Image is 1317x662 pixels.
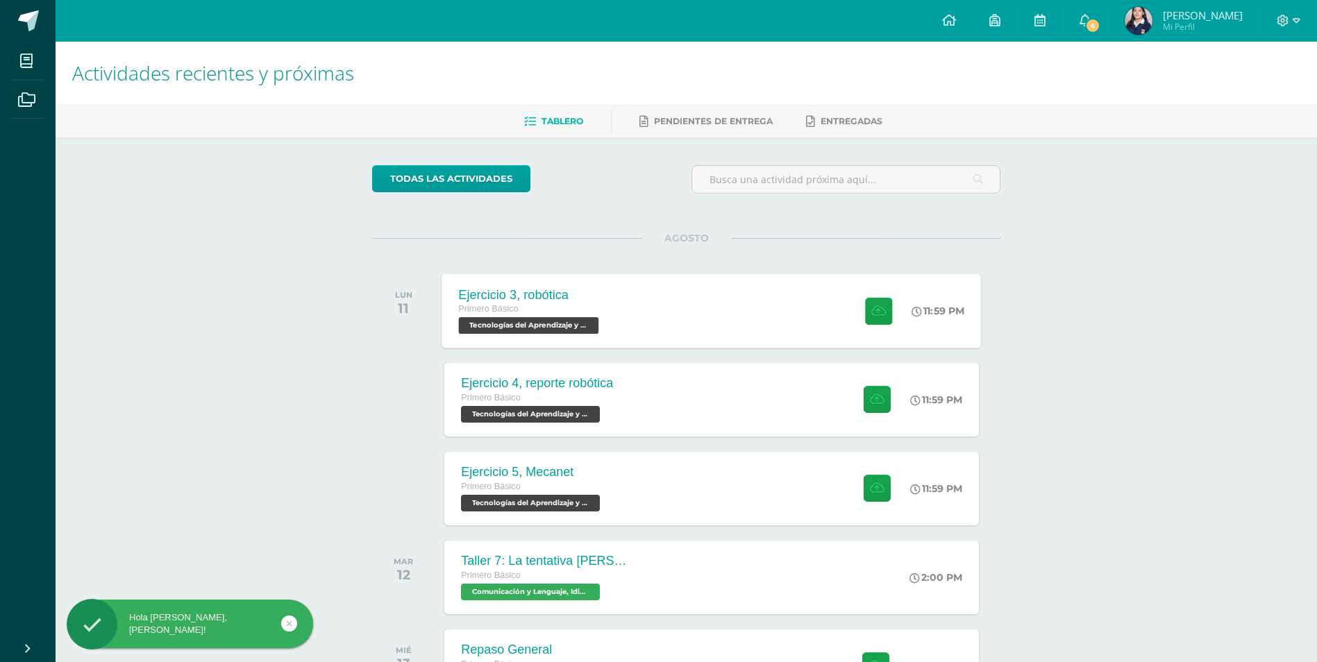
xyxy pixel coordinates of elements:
[459,287,603,302] div: Ejercicio 3, robótica
[806,110,882,133] a: Entregadas
[910,482,962,495] div: 11:59 PM
[372,165,530,192] a: todas las Actividades
[461,393,520,402] span: Primero Básico
[461,465,603,479] div: Ejercicio 5, Mecanet
[394,566,413,583] div: 12
[524,110,583,133] a: Tablero
[461,643,552,657] div: Repaso General
[72,60,354,86] span: Actividades recientes y próximas
[1163,21,1243,33] span: Mi Perfil
[910,393,962,406] div: 11:59 PM
[461,376,613,391] div: Ejercicio 4, reporte robótica
[912,305,965,317] div: 11:59 PM
[654,116,773,126] span: Pendientes de entrega
[1125,7,1152,35] img: b1a7e32bb30b793abf557ab1ddfb2bc1.png
[1085,18,1100,33] span: 6
[461,495,600,511] span: Tecnologías del Aprendizaje y la Comunicación 'B'
[821,116,882,126] span: Entregadas
[642,232,731,244] span: AGOSTO
[396,645,412,655] div: MIÉ
[909,571,962,584] div: 2:00 PM
[395,300,412,316] div: 11
[459,317,599,334] span: Tecnologías del Aprendizaje y la Comunicación 'B'
[692,166,1000,193] input: Busca una actividad próxima aquí...
[639,110,773,133] a: Pendientes de entrega
[542,116,583,126] span: Tablero
[1163,8,1243,22] span: [PERSON_NAME]
[67,611,313,636] div: Hola [PERSON_NAME], [PERSON_NAME]!
[394,557,413,566] div: MAR
[395,290,412,300] div: LUN
[459,304,519,314] span: Primero Básico
[461,406,600,423] span: Tecnologías del Aprendizaje y la Comunicación 'B'
[461,554,628,568] div: Taller 7: La tentativa [PERSON_NAME]
[461,570,520,580] span: Primero Básico
[461,482,520,491] span: Primero Básico
[461,584,600,600] span: Comunicación y Lenguaje, Idioma Español 'B'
